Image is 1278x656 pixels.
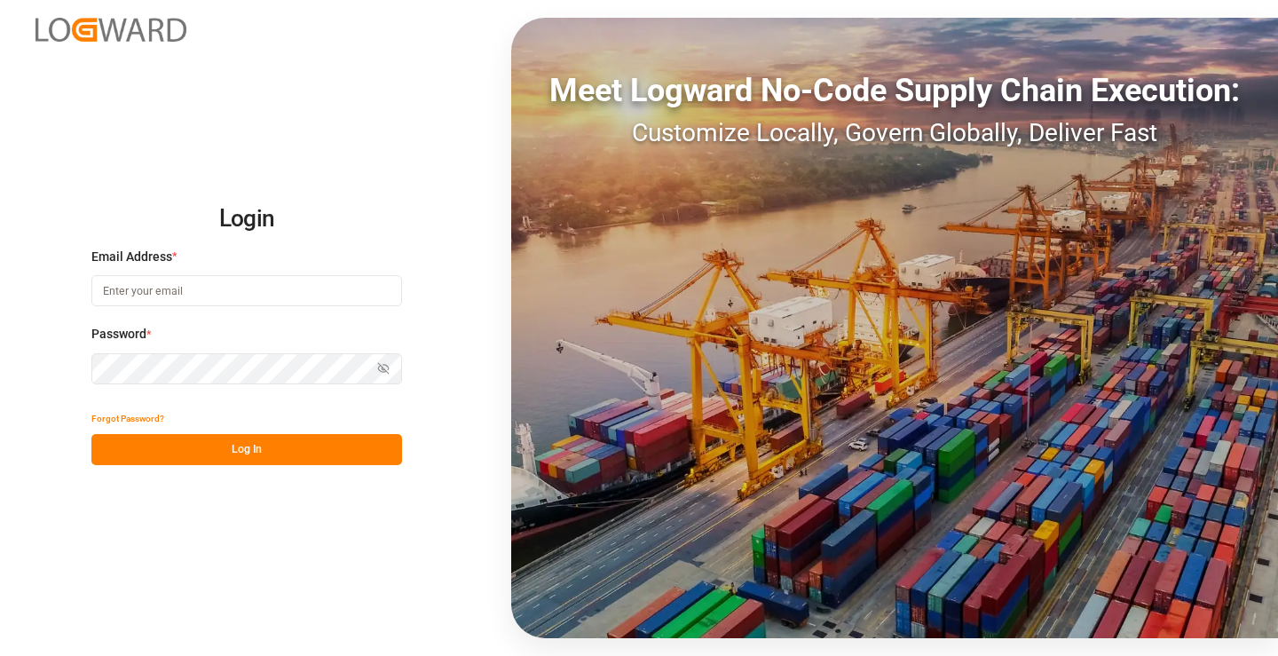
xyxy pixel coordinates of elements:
button: Forgot Password? [91,403,164,434]
span: Email Address [91,248,172,266]
span: Password [91,325,146,344]
div: Meet Logward No-Code Supply Chain Execution: [511,67,1278,115]
img: Logward_new_orange.png [35,18,186,42]
button: Log In [91,434,402,465]
h2: Login [91,191,402,248]
div: Customize Locally, Govern Globally, Deliver Fast [511,115,1278,152]
input: Enter your email [91,275,402,306]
